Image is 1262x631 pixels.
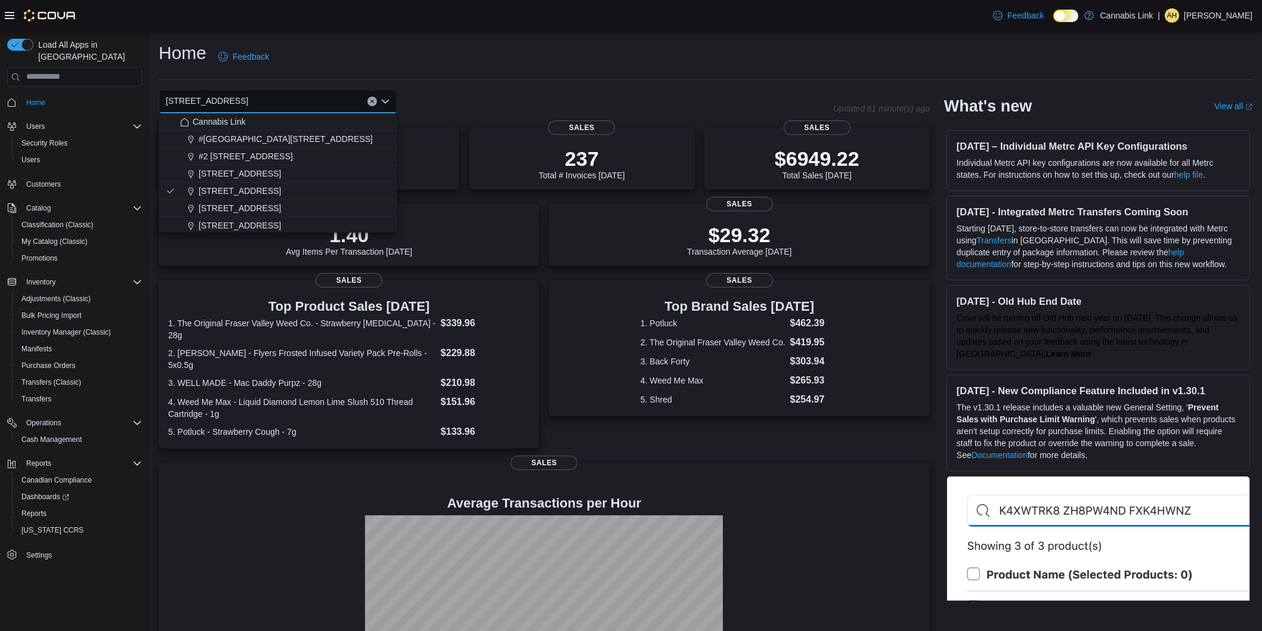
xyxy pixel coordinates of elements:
[441,395,530,409] dd: $151.96
[199,168,281,180] span: [STREET_ADDRESS]
[957,401,1240,461] p: The v1.30.1 release includes a valuable new General Setting, ' ', which prevents sales when produ...
[233,51,269,63] span: Feedback
[2,94,147,111] button: Home
[17,490,74,504] a: Dashboards
[17,325,116,339] a: Inventory Manager (Classic)
[7,89,142,595] nav: Complex example
[687,223,792,247] p: $29.32
[21,119,50,134] button: Users
[548,120,615,135] span: Sales
[511,456,577,470] span: Sales
[26,277,55,287] span: Inventory
[441,376,530,390] dd: $210.98
[21,201,55,215] button: Catalog
[33,39,142,63] span: Load All Apps in [GEOGRAPHIC_DATA]
[21,344,52,354] span: Manifests
[17,392,142,406] span: Transfers
[168,426,436,438] dt: 5. Potluck - Strawberry Cough - 7g
[21,456,142,471] span: Reports
[21,547,142,562] span: Settings
[21,548,57,562] a: Settings
[441,425,530,439] dd: $133.96
[641,375,785,386] dt: 4. Weed Me Max
[12,374,147,391] button: Transfers (Classic)
[12,135,147,151] button: Security Roles
[21,492,69,502] span: Dashboards
[17,506,51,521] a: Reports
[159,200,397,217] button: [STREET_ADDRESS]
[168,299,530,314] h3: Top Product Sales [DATE]
[12,250,147,267] button: Promotions
[12,522,147,539] button: [US_STATE] CCRS
[159,165,397,183] button: [STREET_ADDRESS]
[17,234,92,249] a: My Catalog (Classic)
[214,45,274,69] a: Feedback
[159,113,397,131] button: Cannabis Link
[12,472,147,488] button: Canadian Compliance
[199,202,281,214] span: [STREET_ADDRESS]
[957,222,1240,270] p: Starting [DATE], store-to-store transfers can now be integrated with Metrc using in [GEOGRAPHIC_D...
[833,104,930,113] p: Updated 61 minute(s) ago
[1174,170,1203,180] a: help file
[26,550,52,560] span: Settings
[21,509,47,518] span: Reports
[24,10,77,21] img: Cova
[17,325,142,339] span: Inventory Manager (Classic)
[21,95,50,110] a: Home
[21,311,82,320] span: Bulk Pricing Import
[159,217,397,234] button: [STREET_ADDRESS]
[1245,103,1252,110] svg: External link
[26,418,61,428] span: Operations
[957,140,1240,152] h3: [DATE] – Individual Metrc API Key Configurations
[2,546,147,563] button: Settings
[21,525,83,535] span: [US_STATE] CCRS
[17,292,95,306] a: Adjustments (Classic)
[641,299,839,314] h3: Top Brand Sales [DATE]
[988,4,1048,27] a: Feedback
[17,358,81,373] a: Purchase Orders
[441,346,530,360] dd: $229.88
[641,394,785,406] dt: 5. Shred
[26,180,61,189] span: Customers
[26,98,45,107] span: Home
[21,394,51,404] span: Transfers
[1046,349,1090,358] strong: Learn More
[17,375,86,389] a: Transfers (Classic)
[790,373,839,388] dd: $265.93
[790,316,839,330] dd: $462.39
[12,307,147,324] button: Bulk Pricing Import
[381,97,390,106] button: Close list of options
[17,342,57,356] a: Manifests
[784,120,850,135] span: Sales
[21,275,60,289] button: Inventory
[159,183,397,200] button: [STREET_ADDRESS]
[2,455,147,472] button: Reports
[168,496,920,511] h4: Average Transactions per Hour
[957,313,1238,358] span: Cova will be turning off Old Hub next year on [DATE]. This change allows us to quickly release ne...
[17,432,142,447] span: Cash Management
[21,253,58,263] span: Promotions
[12,290,147,307] button: Adjustments (Classic)
[12,357,147,374] button: Purchase Orders
[26,122,45,131] span: Users
[21,416,66,430] button: Operations
[286,223,412,256] div: Avg Items Per Transaction [DATE]
[976,236,1012,245] a: Transfers
[21,456,56,471] button: Reports
[21,237,88,246] span: My Catalog (Classic)
[199,133,373,145] span: #[GEOGRAPHIC_DATA][STREET_ADDRESS]
[12,324,147,341] button: Inventory Manager (Classic)
[17,153,142,167] span: Users
[2,415,147,431] button: Operations
[17,234,142,249] span: My Catalog (Classic)
[1165,8,1179,23] div: Austin Harriman
[2,200,147,216] button: Catalog
[775,147,859,180] div: Total Sales [DATE]
[21,177,142,191] span: Customers
[199,219,281,231] span: [STREET_ADDRESS]
[17,342,142,356] span: Manifests
[12,488,147,505] a: Dashboards
[957,157,1240,181] p: Individual Metrc API key configurations are now available for all Metrc states. For instructions ...
[17,136,72,150] a: Security Roles
[367,97,377,106] button: Clear input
